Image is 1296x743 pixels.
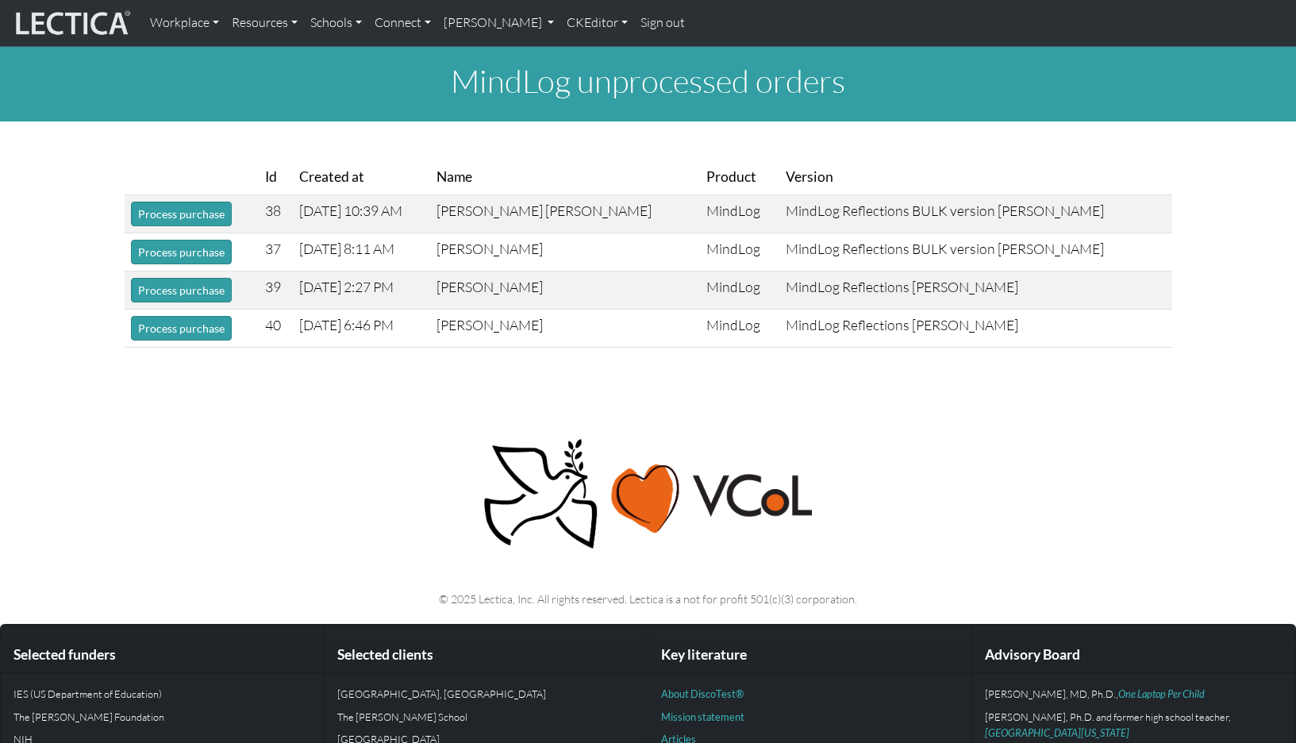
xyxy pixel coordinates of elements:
[700,271,779,310] td: MindLog
[259,310,293,348] td: 40
[325,637,648,673] div: Selected clients
[13,709,311,725] p: The [PERSON_NAME] Foundation
[661,687,744,700] a: About DiscoTest®
[661,710,744,723] a: Mission statement
[700,310,779,348] td: MindLog
[131,278,232,302] button: Process purchase
[293,233,430,271] td: [DATE] 8:11 AM
[430,271,700,310] td: [PERSON_NAME]
[700,195,779,233] td: MindLog
[985,686,1283,702] p: [PERSON_NAME], MD, Ph.D.,
[293,271,430,310] td: [DATE] 2:27 PM
[259,160,293,195] th: Id
[1,637,324,673] div: Selected funders
[337,686,635,702] p: [GEOGRAPHIC_DATA], [GEOGRAPHIC_DATA]
[368,6,437,40] a: Connect
[437,6,560,40] a: [PERSON_NAME]
[144,6,225,40] a: Workplace
[779,271,1172,310] td: MindLog Reflections [PERSON_NAME]
[337,709,635,725] p: The [PERSON_NAME] School
[700,160,779,195] th: Product
[225,6,304,40] a: Resources
[259,271,293,310] td: 39
[293,195,430,233] td: [DATE] 10:39 AM
[985,726,1129,739] a: [GEOGRAPHIC_DATA][US_STATE]
[131,316,232,341] button: Process purchase
[430,195,700,233] td: [PERSON_NAME] [PERSON_NAME]
[972,637,1295,673] div: Advisory Board
[131,202,232,226] button: Process purchase
[779,233,1172,271] td: MindLog Reflections BULK version [PERSON_NAME]
[259,195,293,233] td: 38
[648,637,971,673] div: Key literature
[293,310,430,348] td: [DATE] 6:46 PM
[430,310,700,348] td: [PERSON_NAME]
[985,709,1283,741] p: [PERSON_NAME], Ph.D. and former high school teacher,
[634,6,691,40] a: Sign out
[304,6,368,40] a: Schools
[779,160,1172,195] th: Version
[134,590,1163,608] p: © 2025 Lectica, Inc. All rights reserved. Lectica is a not for profit 501(c)(3) corporation.
[1118,687,1205,700] a: One Laptop Per Child
[479,437,818,552] img: Peace, love, VCoL
[779,195,1172,233] td: MindLog Reflections BULK version [PERSON_NAME]
[430,233,700,271] td: [PERSON_NAME]
[430,160,700,195] th: Name
[13,686,311,702] p: IES (US Department of Education)
[700,233,779,271] td: MindLog
[560,6,634,40] a: CKEditor
[12,8,131,38] img: lecticalive
[131,240,232,264] button: Process purchase
[293,160,430,195] th: Created at
[259,233,293,271] td: 37
[779,310,1172,348] td: MindLog Reflections [PERSON_NAME]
